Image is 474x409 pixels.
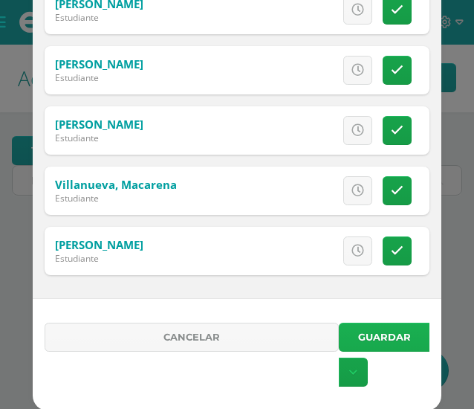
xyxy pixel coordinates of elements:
a: [PERSON_NAME] [55,237,143,252]
div: Estudiante [55,71,143,84]
a: [PERSON_NAME] [55,57,143,71]
div: Estudiante [55,11,143,24]
button: Guardar [339,323,429,352]
div: Estudiante [55,252,143,265]
a: Villanueva, Macarena [55,177,177,192]
a: Cancelar [45,323,339,352]
div: Estudiante [55,192,177,204]
div: Estudiante [55,132,143,144]
a: [PERSON_NAME] [55,117,143,132]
